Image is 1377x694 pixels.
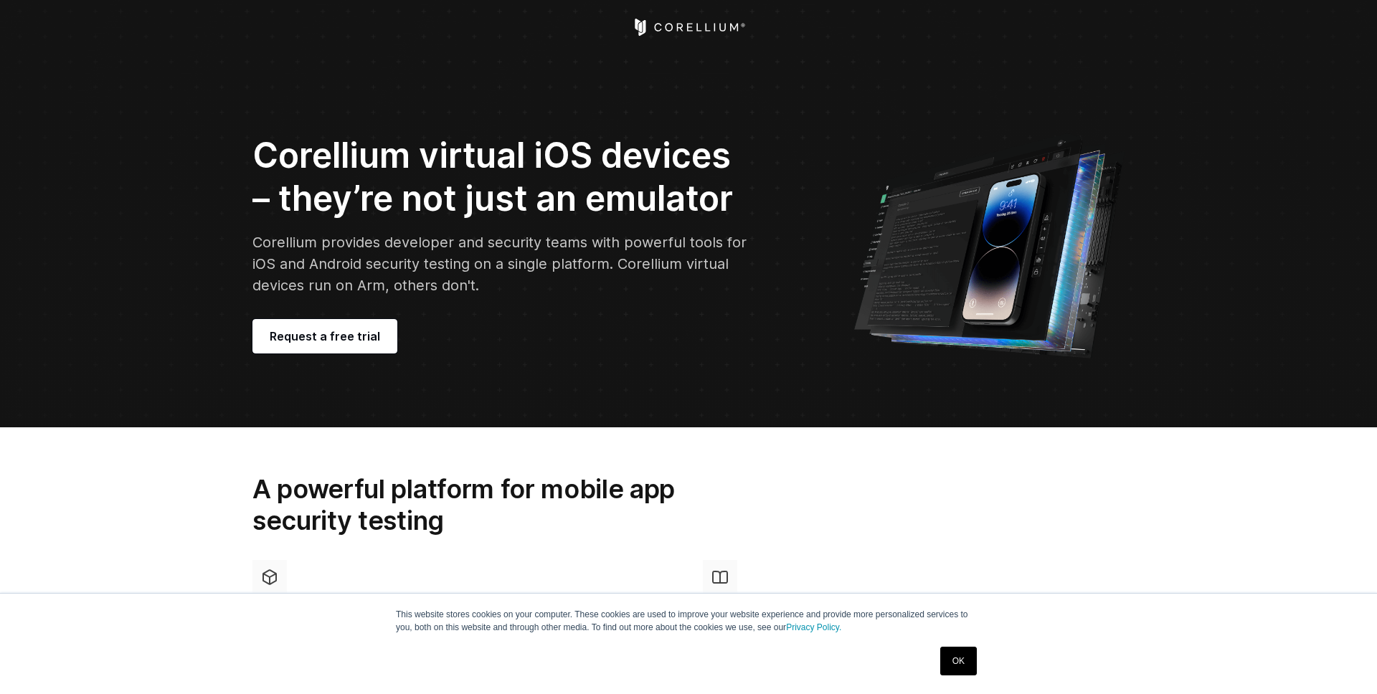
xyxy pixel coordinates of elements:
a: Request a free trial [252,319,397,353]
a: Corellium Home [632,19,746,36]
a: OK [940,647,977,675]
h2: Corellium virtual iOS devices – they’re not just an emulator [252,134,753,220]
a: Privacy Policy. [786,622,841,632]
span: Request a free trial [270,328,380,345]
h2: A powerful platform for mobile app security testing [252,473,742,537]
img: Corellium UI [853,129,1125,358]
p: Corellium provides developer and security teams with powerful tools for iOS and Android security ... [252,232,753,296]
p: This website stores cookies on your computer. These cookies are used to improve your website expe... [396,608,981,634]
